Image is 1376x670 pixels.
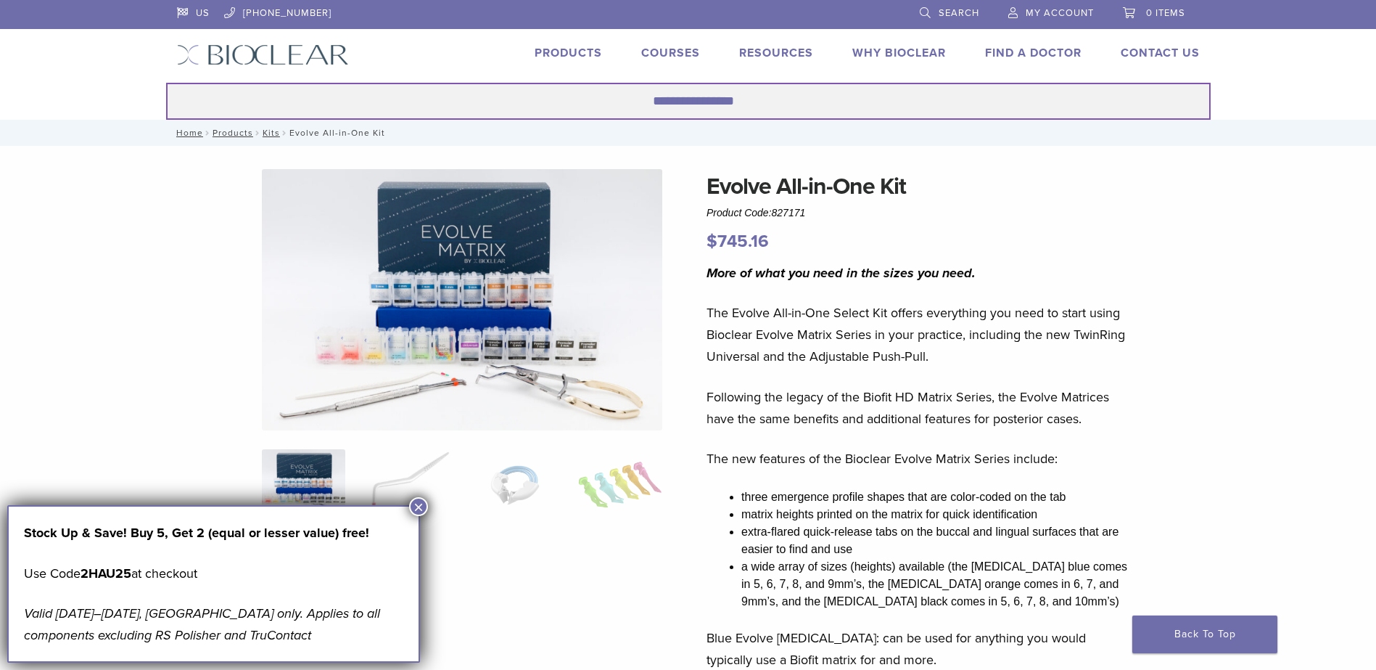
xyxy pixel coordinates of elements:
[985,46,1082,60] a: Find A Doctor
[706,302,1133,367] p: The Evolve All-in-One Select Kit offers everything you need to start using Bioclear Evolve Matrix...
[706,448,1133,470] p: The new features of the Bioclear Evolve Matrix Series include:
[578,449,662,522] img: Evolve All-in-One Kit - Image 4
[1132,616,1277,653] a: Back To Top
[280,129,289,136] span: /
[263,128,280,138] a: Kits
[641,46,700,60] a: Courses
[24,563,403,584] p: Use Code at checkout
[166,120,1211,146] nav: Evolve All-in-One Kit
[24,525,369,541] strong: Stock Up & Save! Buy 5, Get 2 (equal or lesser value) free!
[706,386,1133,430] p: Following the legacy of the Biofit HD Matrix Series, the Evolve Matrices have the same benefits a...
[172,128,203,138] a: Home
[739,46,813,60] a: Resources
[706,169,1133,204] h1: Evolve All-in-One Kit
[706,231,769,252] bdi: 745.16
[367,449,450,522] img: Evolve All-in-One Kit - Image 2
[741,523,1133,558] li: extra-flared quick-release tabs on the buccal and lingual surfaces that are easier to find and use
[473,449,556,522] img: Evolve All-in-One Kit - Image 3
[706,231,717,252] span: $
[213,128,253,138] a: Products
[203,129,213,136] span: /
[409,497,428,516] button: Close
[1146,7,1185,19] span: 0 items
[741,558,1133,610] li: a wide array of sizes (heights) available (the [MEDICAL_DATA] blue comes in 5, 6, 7, 8, and 9mm’s...
[706,265,976,281] i: More of what you need in the sizes you need.
[741,506,1133,523] li: matrix heights printed on the matrix for quick identification
[24,605,380,643] em: Valid [DATE]–[DATE], [GEOGRAPHIC_DATA] only. Applies to all components excluding RS Polisher and ...
[253,129,263,136] span: /
[772,207,806,218] span: 827171
[1026,7,1094,19] span: My Account
[262,449,345,522] img: IMG_0457-scaled-e1745362001290-300x300.jpg
[852,46,946,60] a: Why Bioclear
[535,46,602,60] a: Products
[81,565,131,581] strong: 2HAU25
[262,169,662,430] img: IMG_0457
[741,489,1133,506] li: three emergence profile shapes that are color-coded on the tab
[1121,46,1200,60] a: Contact Us
[939,7,979,19] span: Search
[706,207,805,218] span: Product Code:
[177,44,349,65] img: Bioclear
